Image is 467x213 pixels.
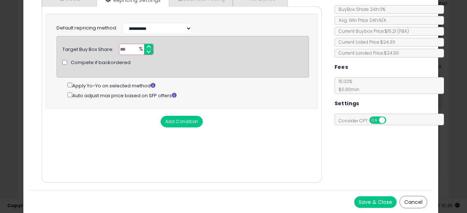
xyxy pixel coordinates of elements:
h5: Fees [335,63,348,72]
span: $0.30 min [335,86,359,92]
span: Avg. Win Price 24h: N/A [335,17,386,23]
div: Auto adjust max price based on SFP offers [67,91,309,99]
label: Default repricing method: [57,25,117,32]
span: ( FBA ) [397,28,409,34]
span: Current Landed Price: $24.39 [335,50,399,56]
span: ON [370,117,379,123]
div: Apply Yo-Yo on selected method [67,81,309,90]
span: Current Listed Price: $24.39 [335,39,395,45]
span: Consider CPT: [335,118,396,124]
h5: Settings [335,99,359,108]
span: Current Buybox Price: [335,28,409,34]
span: 15.00 % [335,78,359,92]
button: Save & Close [354,196,397,208]
span: % [135,44,146,55]
button: Cancel [400,196,427,208]
span: $15.21 [385,28,409,34]
span: BuyBox Share 24h: 0% [335,6,385,12]
button: Add Condition [161,116,203,127]
span: OFF [385,117,397,123]
span: Compete if backordered [71,59,131,66]
div: Target Buy Box Share: [62,44,113,53]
